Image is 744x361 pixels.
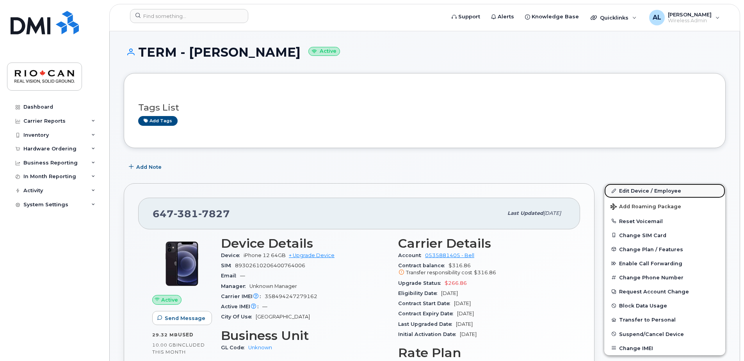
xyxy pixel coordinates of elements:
span: $266.86 [445,280,467,286]
span: Upgrade Status [398,280,445,286]
span: included this month [152,342,205,355]
span: Unknown Manager [249,283,297,289]
button: Change IMEI [604,341,725,355]
button: Enable Call Forwarding [604,256,725,270]
a: Unknown [248,345,272,350]
button: Transfer to Personal [604,313,725,327]
span: Eligibility Date [398,290,441,296]
span: Email [221,273,240,279]
span: [DATE] [543,210,561,216]
button: Change Phone Number [604,270,725,284]
span: Send Message [165,315,205,322]
h3: Device Details [221,236,389,250]
button: Reset Voicemail [604,214,725,228]
h3: Business Unit [221,329,389,343]
span: SIM [221,263,235,268]
button: Request Account Change [604,284,725,298]
a: + Upgrade Device [289,252,335,258]
span: Contract Expiry Date [398,311,457,316]
span: Suspend/Cancel Device [619,331,684,337]
button: Change SIM Card [604,228,725,242]
span: Manager [221,283,249,289]
button: Suspend/Cancel Device [604,327,725,341]
span: [GEOGRAPHIC_DATA] [256,314,310,320]
h3: Rate Plan [398,346,566,360]
span: $316.86 [474,270,496,275]
span: $316.86 [398,263,566,277]
span: Active IMEI [221,304,262,309]
span: Transfer responsibility cost [406,270,472,275]
span: [DATE] [456,321,473,327]
span: Initial Activation Date [398,331,460,337]
span: Active [161,296,178,304]
span: 7827 [198,208,230,220]
button: Send Message [152,311,212,325]
a: Edit Device / Employee [604,184,725,198]
span: Account [398,252,425,258]
span: iPhone 12 64GB [244,252,286,258]
span: [DATE] [441,290,458,296]
span: Change Plan / Features [619,246,683,252]
span: 29.32 MB [152,332,178,338]
a: Add tags [138,116,178,126]
span: City Of Use [221,314,256,320]
span: Carrier IMEI [221,293,265,299]
span: — [262,304,267,309]
span: [DATE] [457,311,474,316]
h3: Carrier Details [398,236,566,250]
span: GL Code [221,345,248,350]
img: iPhone_12.jpg [158,240,205,287]
span: — [240,273,245,279]
span: 647 [153,208,230,220]
span: 358494247279162 [265,293,317,299]
h3: Tags List [138,103,711,113]
span: Enable Call Forwarding [619,261,682,266]
span: 381 [174,208,198,220]
span: 10.00 GB [152,342,176,348]
span: Last updated [507,210,543,216]
button: Add Roaming Package [604,198,725,214]
span: Add Note [136,163,162,171]
h1: TERM - [PERSON_NAME] [124,45,726,59]
span: [DATE] [454,300,471,306]
span: 89302610206400764006 [235,263,305,268]
button: Change Plan / Features [604,242,725,256]
span: Contract balance [398,263,449,268]
span: [DATE] [460,331,477,337]
span: Device [221,252,244,258]
span: Contract Start Date [398,300,454,306]
span: Last Upgraded Date [398,321,456,327]
small: Active [308,47,340,56]
a: 0535881405 - Bell [425,252,474,258]
span: Add Roaming Package [611,204,681,211]
span: used [178,332,194,338]
button: Add Note [124,160,168,174]
button: Block Data Usage [604,298,725,313]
